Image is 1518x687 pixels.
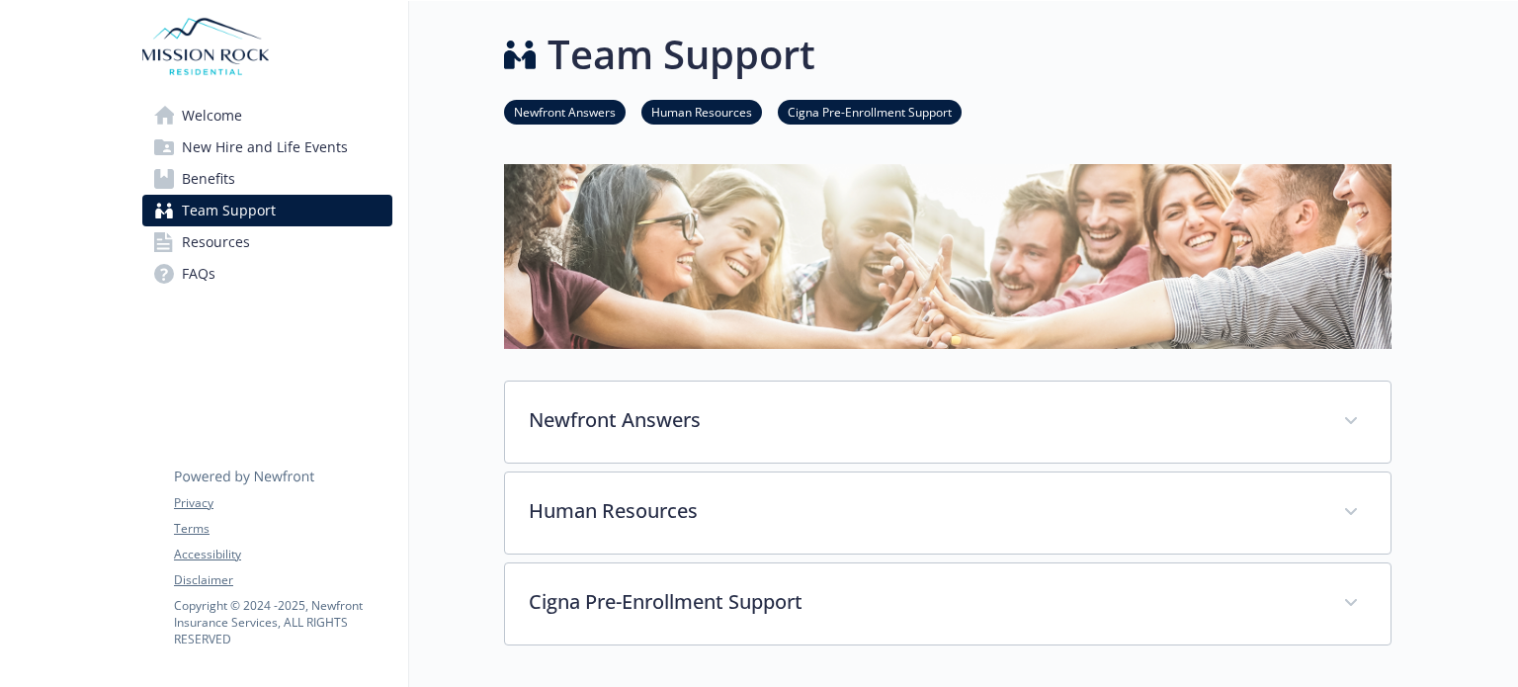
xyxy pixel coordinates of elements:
[182,226,250,258] span: Resources
[182,131,348,163] span: New Hire and Life Events
[529,405,1319,435] p: Newfront Answers
[142,163,392,195] a: Benefits
[641,102,762,121] a: Human Resources
[182,258,215,290] span: FAQs
[174,494,391,512] a: Privacy
[529,496,1319,526] p: Human Resources
[142,195,392,226] a: Team Support
[182,195,276,226] span: Team Support
[142,226,392,258] a: Resources
[529,587,1319,617] p: Cigna Pre-Enrollment Support
[142,100,392,131] a: Welcome
[504,164,1391,349] img: team support page banner
[174,520,391,538] a: Terms
[505,382,1391,463] div: Newfront Answers
[504,102,626,121] a: Newfront Answers
[548,25,815,84] h1: Team Support
[505,472,1391,554] div: Human Resources
[174,546,391,563] a: Accessibility
[182,163,235,195] span: Benefits
[778,102,962,121] a: Cigna Pre-Enrollment Support
[182,100,242,131] span: Welcome
[142,131,392,163] a: New Hire and Life Events
[505,563,1391,644] div: Cigna Pre-Enrollment Support
[174,597,391,647] p: Copyright © 2024 - 2025 , Newfront Insurance Services, ALL RIGHTS RESERVED
[142,258,392,290] a: FAQs
[174,571,391,589] a: Disclaimer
